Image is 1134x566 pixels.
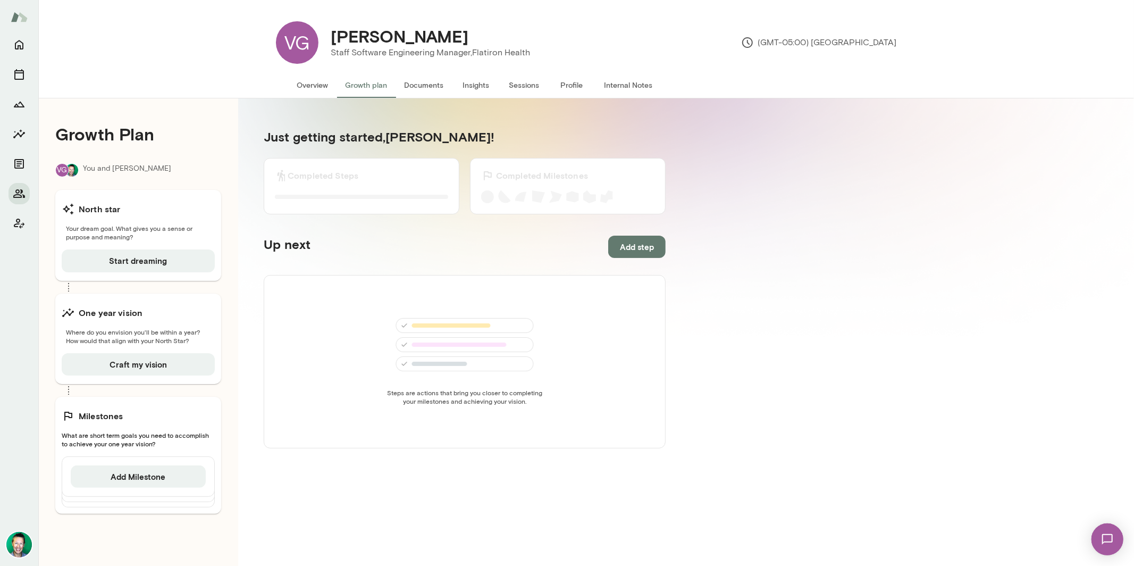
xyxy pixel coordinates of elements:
[500,72,548,98] button: Sessions
[608,236,666,258] button: Add step
[396,72,452,98] button: Documents
[288,169,358,182] h6: Completed Steps
[79,203,121,215] h6: North star
[55,124,221,144] h4: Growth Plan
[65,164,78,177] img: Brian Lawrence
[9,64,30,85] button: Sessions
[741,36,897,49] p: (GMT-05:00) [GEOGRAPHIC_DATA]
[9,213,30,234] button: Client app
[83,163,171,177] p: You and [PERSON_NAME]
[62,328,215,345] span: Where do you envision you'll be within a year? How would that align with your North Star?
[9,34,30,55] button: Home
[9,123,30,145] button: Insights
[331,46,531,59] p: Staff Software Engineering Manager, Flatiron Health
[79,306,142,319] h6: One year vision
[6,532,32,557] img: Brian Lawrence
[62,456,215,497] div: Add Milestone
[55,163,69,177] div: VG
[496,169,588,182] h6: Completed Milestones
[596,72,661,98] button: Internal Notes
[9,153,30,174] button: Documents
[79,410,123,422] h6: Milestones
[62,224,215,241] span: Your dream goal. What gives you a sense or purpose and meaning?
[337,72,396,98] button: Growth plan
[11,7,28,27] img: Mento
[264,236,310,258] h5: Up next
[62,249,215,272] button: Start dreaming
[9,183,30,204] button: Members
[264,128,666,145] h5: Just getting started, [PERSON_NAME] !
[452,72,500,98] button: Insights
[384,388,545,405] span: Steps are actions that bring you closer to completing your milestones and achieving your vision.
[62,431,215,448] span: What are short term goals you need to accomplish to achieve your one year vision?
[548,72,596,98] button: Profile
[9,94,30,115] button: Growth Plan
[331,26,469,46] h4: [PERSON_NAME]
[276,21,318,64] div: VG
[71,465,206,488] button: Add Milestone
[289,72,337,98] button: Overview
[62,353,215,376] button: Craft my vision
